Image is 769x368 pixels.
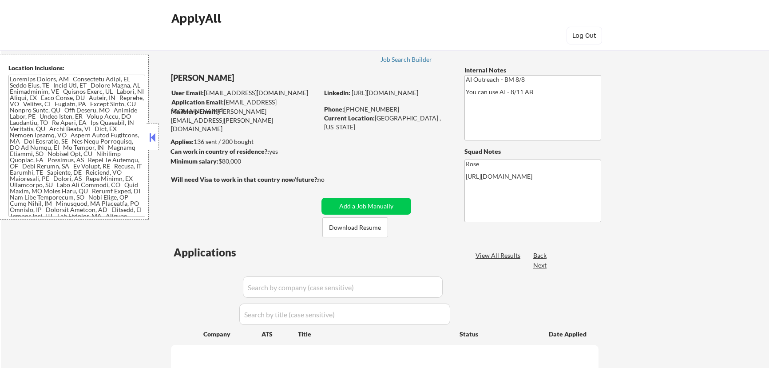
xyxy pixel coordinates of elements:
[170,157,218,165] strong: Minimum salary:
[170,148,269,155] strong: Can work in country of residence?:
[476,251,523,260] div: View All Results
[464,147,601,156] div: Squad Notes
[170,147,316,156] div: yes
[170,138,194,145] strong: Applies:
[549,330,588,339] div: Date Applied
[324,114,375,122] strong: Current Location:
[170,157,318,166] div: $80,000
[381,56,432,65] a: Job Search Builder
[381,56,432,63] div: Job Search Builder
[324,89,350,96] strong: LinkedIn:
[171,11,224,26] div: ApplyAll
[171,108,217,115] strong: Mailslurp Email:
[324,105,450,114] div: [PHONE_NUMBER]
[460,326,536,342] div: Status
[324,114,450,131] div: [GEOGRAPHIC_DATA] , [US_STATE]
[171,98,224,106] strong: Application Email:
[170,137,318,146] div: 136 sent / 200 bought
[174,247,262,258] div: Applications
[239,304,450,325] input: Search by title (case sensitive)
[171,72,353,84] div: [PERSON_NAME]
[298,330,451,339] div: Title
[262,330,298,339] div: ATS
[243,276,443,298] input: Search by company (case sensitive)
[171,176,319,183] strong: Will need Visa to work in that country now/future?:
[533,251,547,260] div: Back
[324,105,344,113] strong: Phone:
[352,89,418,96] a: [URL][DOMAIN_NAME]
[567,27,602,44] button: Log Out
[171,107,318,133] div: [PERSON_NAME][EMAIL_ADDRESS][PERSON_NAME][DOMAIN_NAME]
[464,66,601,75] div: Internal Notes
[8,64,145,72] div: Location Inclusions:
[533,261,547,270] div: Next
[321,198,411,215] button: Add a Job Manually
[171,98,318,115] div: [EMAIL_ADDRESS][DOMAIN_NAME]
[317,175,343,184] div: no
[322,217,388,237] button: Download Resume
[171,88,318,97] div: [EMAIL_ADDRESS][DOMAIN_NAME]
[203,330,262,339] div: Company
[171,89,204,96] strong: User Email:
